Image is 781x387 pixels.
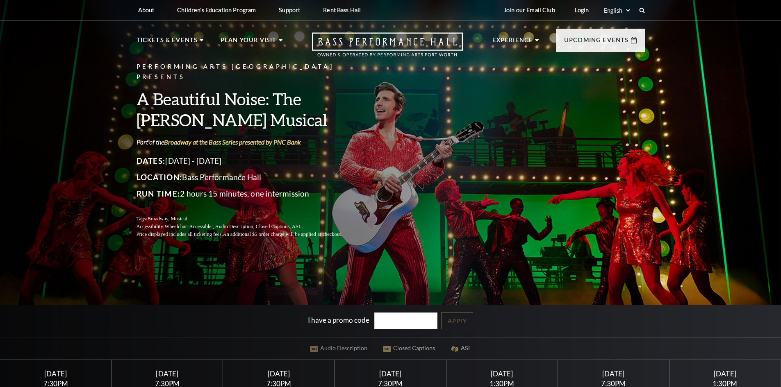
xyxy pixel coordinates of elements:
[323,7,361,14] p: Rent Bass Hall
[137,88,362,130] h3: A Beautiful Noise: The [PERSON_NAME] Musical
[138,7,155,14] p: About
[602,7,631,14] select: Select:
[223,231,342,237] span: An additional $5 order charge will be applied at checkout.
[456,369,548,378] div: [DATE]
[344,369,436,378] div: [DATE]
[137,189,180,198] span: Run Time:
[137,223,362,231] p: Accessibility:
[121,369,213,378] div: [DATE]
[137,231,362,238] p: Price displayed includes all ticketing fees.
[308,316,369,324] label: I have a promo code
[233,380,325,387] div: 7:30PM
[164,138,301,146] a: Broadway at the Bass Series presented by PNC Bank
[233,369,325,378] div: [DATE]
[137,62,362,82] p: Performing Arts [GEOGRAPHIC_DATA] Presents
[137,215,362,223] p: Tags:
[679,380,771,387] div: 1:30PM
[456,380,548,387] div: 1:30PM
[137,138,362,147] p: Part of the
[137,187,362,200] p: 2 hours 15 minutes, one intermission
[679,369,771,378] div: [DATE]
[10,380,102,387] div: 7:30PM
[10,369,102,378] div: [DATE]
[137,156,166,165] span: Dates:
[279,7,300,14] p: Support
[137,171,362,184] p: Bass Performance Hall
[164,224,301,229] span: Wheelchair Accessible , Audio Description, Closed Captions, ASL
[137,35,198,50] p: Tickets & Events
[221,35,277,50] p: Plan Your Visit
[567,369,659,378] div: [DATE]
[177,7,256,14] p: Children's Education Program
[567,380,659,387] div: 7:30PM
[147,216,187,222] span: Broadway, Musical
[344,380,436,387] div: 7:30PM
[492,35,533,50] p: Experience
[564,35,629,50] p: Upcoming Events
[121,380,213,387] div: 7:30PM
[137,172,182,182] span: Location:
[137,154,362,167] p: [DATE] - [DATE]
